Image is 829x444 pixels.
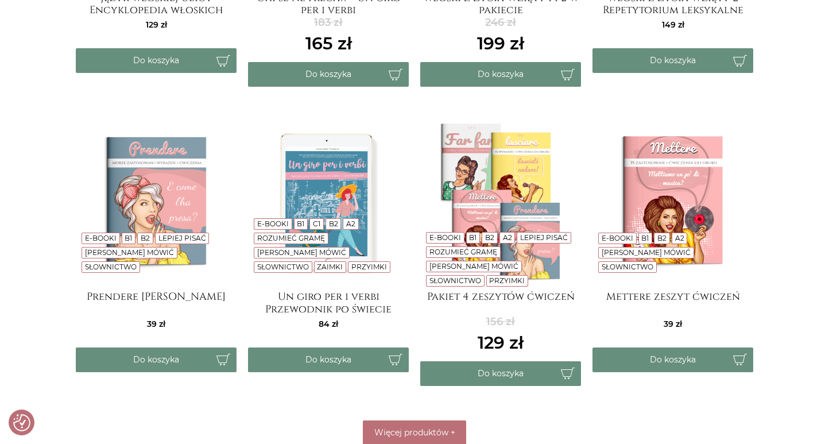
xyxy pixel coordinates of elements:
[592,348,753,372] button: Do koszyka
[329,219,338,228] a: B2
[641,234,649,242] a: B1
[675,234,684,242] a: A2
[147,319,165,329] span: 39
[420,361,581,386] button: Do koszyka
[420,291,581,314] a: Pakiet 4 zeszytów ćwiczeń
[451,427,455,438] span: +
[429,262,518,271] a: [PERSON_NAME] mówić
[592,48,753,73] button: Do koszyka
[489,276,525,285] a: Przyimki
[429,248,497,256] a: Rozumieć gramę
[469,233,477,242] a: B1
[478,330,524,356] ins: 129
[257,248,346,257] a: [PERSON_NAME] mówić
[305,30,352,56] ins: 165
[420,62,581,87] button: Do koszyka
[313,219,320,228] a: C1
[141,234,150,242] a: B2
[125,234,132,242] a: B1
[657,234,667,242] a: B2
[485,233,494,242] a: B2
[146,20,167,30] span: 129
[664,319,682,329] span: 39
[13,414,30,431] button: Preferencje co do zgód
[248,348,409,372] button: Do koszyka
[503,233,512,242] a: A2
[429,233,461,242] a: E-booki
[76,348,237,372] button: Do koszyka
[477,15,524,30] del: 246
[592,291,753,314] a: Mettere zeszyt ćwiczeń
[602,248,691,257] a: [PERSON_NAME] mówić
[13,414,30,431] img: Revisit consent button
[85,262,137,271] a: Słownictwo
[248,291,409,314] a: Un giro per i verbi Przewodnik po świecie włoskich czasowników
[257,262,309,271] a: Słownictwo
[305,15,352,30] del: 183
[602,234,633,242] a: E-booki
[85,234,117,242] a: E-booki
[520,233,568,242] a: Lepiej pisać
[351,262,387,271] a: Przyimki
[346,219,355,228] a: A2
[429,276,481,285] a: Słownictwo
[248,62,409,87] button: Do koszyka
[602,262,653,271] a: Słownictwo
[374,427,448,438] span: Więcej produktów
[477,30,524,56] ins: 199
[76,291,237,314] a: Prendere [PERSON_NAME]
[257,219,289,228] a: E-booki
[76,48,237,73] button: Do koszyka
[297,219,304,228] a: B1
[317,262,343,271] a: Zaimki
[158,234,206,242] a: Lepiej pisać
[319,319,338,329] span: 84
[478,314,524,330] del: 156
[85,248,174,257] a: [PERSON_NAME] mówić
[257,234,325,242] a: Rozumieć gramę
[662,20,684,30] span: 149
